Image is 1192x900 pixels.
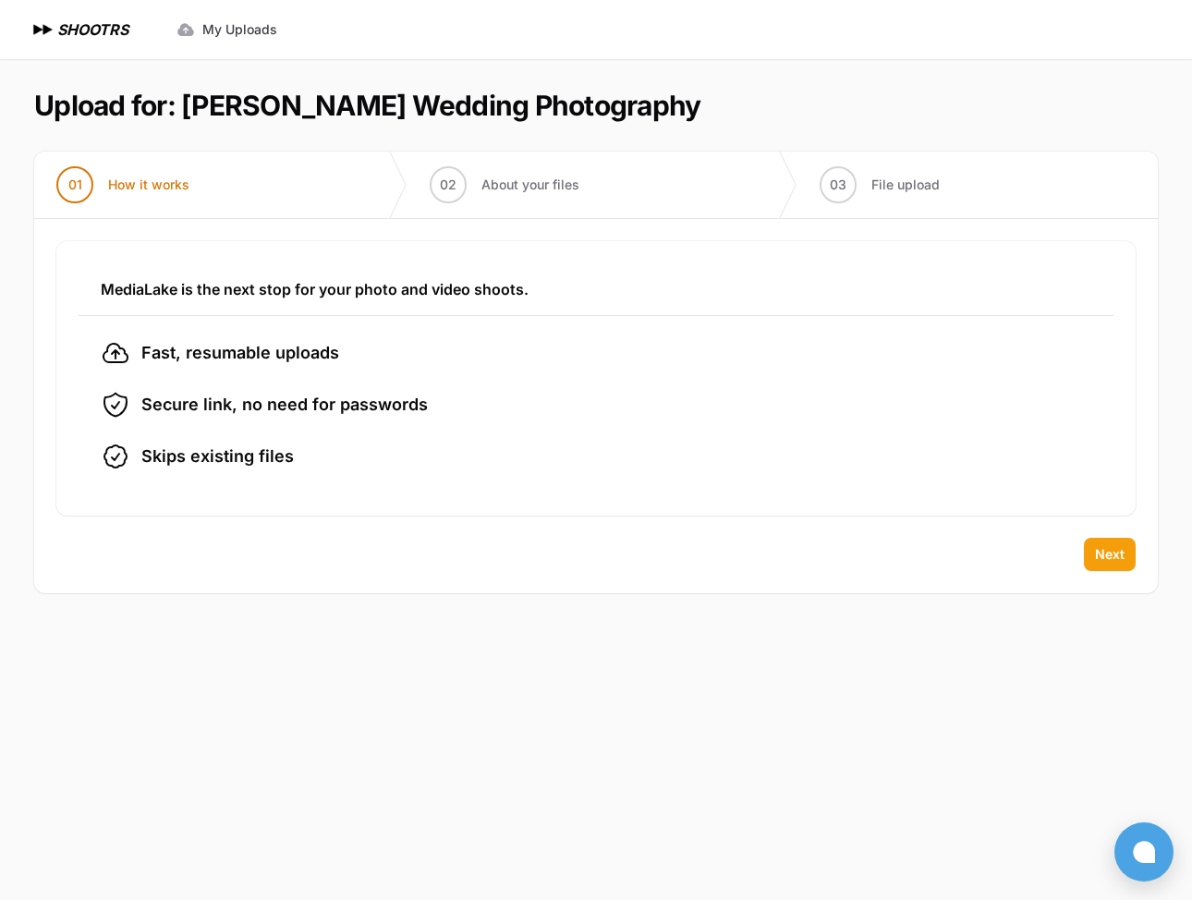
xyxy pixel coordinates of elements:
button: 02 About your files [407,152,602,218]
button: Open chat window [1114,822,1174,882]
button: 01 How it works [34,152,212,218]
h1: Upload for: [PERSON_NAME] Wedding Photography [34,89,700,122]
span: How it works [108,176,189,194]
span: Next [1095,545,1125,564]
span: Secure link, no need for passwords [141,392,428,418]
h1: SHOOTRS [57,18,128,41]
button: 03 File upload [797,152,962,218]
span: 03 [830,176,846,194]
span: My Uploads [202,20,277,39]
a: My Uploads [165,13,288,46]
span: 02 [440,176,456,194]
button: Next [1084,538,1136,571]
span: Skips existing files [141,444,294,469]
h3: MediaLake is the next stop for your photo and video shoots. [101,278,1091,300]
span: 01 [68,176,82,194]
span: Fast, resumable uploads [141,340,339,366]
span: File upload [871,176,940,194]
img: SHOOTRS [30,18,57,41]
span: About your files [481,176,579,194]
a: SHOOTRS SHOOTRS [30,18,128,41]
